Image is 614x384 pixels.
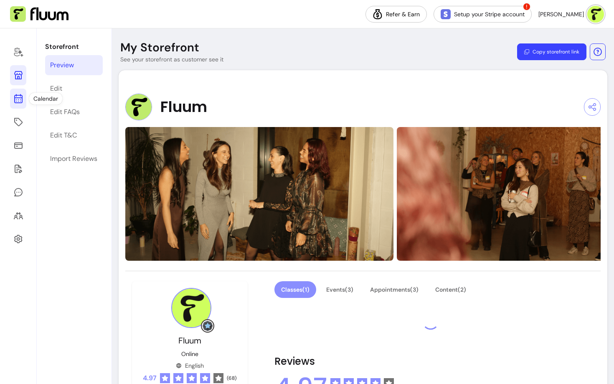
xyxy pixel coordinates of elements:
[10,159,26,179] a: Forms
[50,130,77,140] div: Edit T&C
[10,206,26,226] a: Clients
[120,40,199,55] p: My Storefront
[10,89,26,109] a: Calendar
[50,84,62,94] div: Edit
[171,288,211,328] img: Provider image
[429,281,473,298] button: Content(2)
[45,42,103,52] p: Storefront
[50,107,80,117] div: Edit FAQs
[181,350,198,358] p: Online
[45,149,103,169] a: Import Reviews
[517,43,586,60] button: Copy storefront link
[45,79,103,99] a: Edit
[10,112,26,132] a: Offerings
[10,135,26,155] a: Sales
[10,182,26,202] a: My Messages
[227,375,236,381] span: ( 68 )
[178,335,201,346] span: Fluum
[50,60,74,70] div: Preview
[320,281,360,298] button: Events(3)
[45,102,103,122] a: Edit FAQs
[125,94,152,120] img: Provider image
[10,65,26,85] a: Storefront
[587,6,604,23] img: avatar
[120,55,223,64] p: See your storefront as customer see it
[125,127,393,261] img: https://d22cr2pskkweo8.cloudfront.net/7da0f95d-a9ed-4b41-b915-5433de84e032
[274,281,316,298] button: Classes(1)
[441,9,451,19] img: Stripe Icon
[160,99,207,115] span: Fluum
[365,6,427,23] a: Refer & Earn
[45,55,103,75] a: Preview
[10,6,69,22] img: Fluum Logo
[422,313,439,330] div: Loading
[203,321,213,331] img: Grow
[538,10,584,18] span: [PERSON_NAME]
[143,373,157,383] span: 4.97
[176,361,204,370] div: English
[434,6,532,23] a: Setup your Stripe account
[10,42,26,62] a: Home
[538,6,604,23] button: avatar[PERSON_NAME]
[10,229,26,249] a: Settings
[274,355,588,368] h2: Reviews
[29,93,62,104] div: Calendar
[523,3,531,11] span: !
[363,281,425,298] button: Appointments(3)
[45,125,103,145] a: Edit T&C
[50,154,97,164] div: Import Reviews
